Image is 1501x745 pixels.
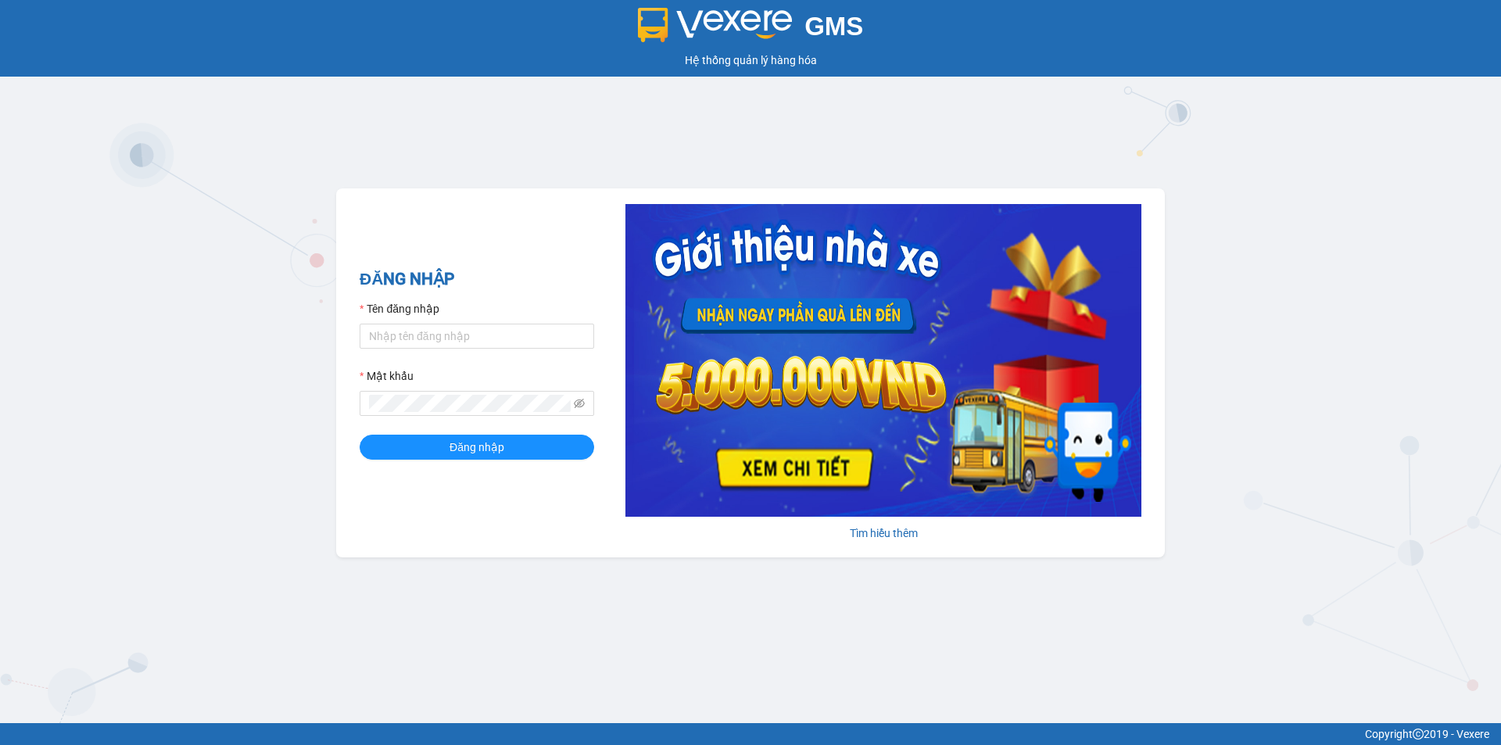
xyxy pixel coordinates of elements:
span: Đăng nhập [450,439,504,456]
label: Mật khẩu [360,367,414,385]
span: GMS [804,12,863,41]
span: eye-invisible [574,398,585,409]
img: logo 2 [638,8,793,42]
input: Mật khẩu [369,395,571,412]
div: Tìm hiểu thêm [625,525,1141,542]
input: Tên đăng nhập [360,324,594,349]
img: banner-0 [625,204,1141,517]
label: Tên đăng nhập [360,300,439,317]
span: copyright [1413,729,1424,740]
button: Đăng nhập [360,435,594,460]
div: Copyright 2019 - Vexere [12,725,1489,743]
h2: ĐĂNG NHẬP [360,267,594,292]
div: Hệ thống quản lý hàng hóa [4,52,1497,69]
a: GMS [638,23,864,36]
